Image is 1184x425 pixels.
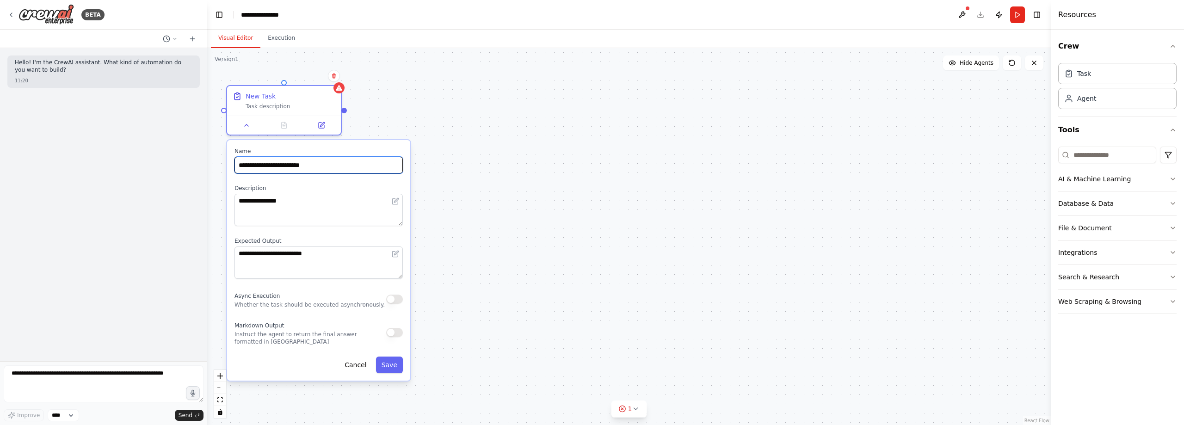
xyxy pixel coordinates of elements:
[1058,272,1119,282] div: Search & Research
[15,77,192,84] div: 11:20
[1077,69,1091,78] div: Task
[185,33,200,44] button: Start a new chat
[214,394,226,406] button: fit view
[1058,265,1177,289] button: Search & Research
[1058,9,1096,20] h4: Resources
[4,409,44,421] button: Improve
[1030,8,1043,21] button: Hide right sidebar
[234,293,280,299] span: Async Execution
[611,400,647,418] button: 1
[305,120,337,131] button: Open in side panel
[1058,216,1177,240] button: File & Document
[1058,223,1112,233] div: File & Document
[214,370,226,382] button: zoom in
[175,410,203,421] button: Send
[214,406,226,418] button: toggle interactivity
[15,59,192,74] p: Hello! I'm the CrewAI assistant. What kind of automation do you want to build?
[1058,143,1177,321] div: Tools
[186,386,200,400] button: Click to speak your automation idea
[1024,418,1049,423] a: React Flow attribution
[1058,297,1141,306] div: Web Scraping & Browsing
[179,412,192,419] span: Send
[234,322,284,329] span: Markdown Output
[1058,248,1097,257] div: Integrations
[390,196,401,207] button: Open in editor
[234,148,403,155] label: Name
[339,357,372,373] button: Cancel
[260,29,302,48] button: Execution
[241,10,287,19] nav: breadcrumb
[159,33,181,44] button: Switch to previous chat
[214,382,226,394] button: zoom out
[328,70,340,82] button: Delete node
[1058,59,1177,117] div: Crew
[1058,199,1114,208] div: Database & Data
[215,55,239,63] div: Version 1
[1058,289,1177,314] button: Web Scraping & Browsing
[376,357,403,373] button: Save
[265,120,304,131] button: No output available
[17,412,40,419] span: Improve
[234,185,403,192] label: Description
[1058,33,1177,59] button: Crew
[1058,167,1177,191] button: AI & Machine Learning
[234,331,386,345] p: Instruct the agent to return the final answer formatted in [GEOGRAPHIC_DATA]
[213,8,226,21] button: Hide left sidebar
[943,55,999,70] button: Hide Agents
[960,59,993,67] span: Hide Agents
[234,237,403,245] label: Expected Output
[18,4,74,25] img: Logo
[1058,117,1177,143] button: Tools
[81,9,105,20] div: BETA
[1058,191,1177,216] button: Database & Data
[246,103,335,110] div: Task description
[1077,94,1096,103] div: Agent
[234,301,385,308] p: Whether the task should be executed asynchronously.
[214,370,226,418] div: React Flow controls
[1058,240,1177,265] button: Integrations
[390,248,401,259] button: Open in editor
[246,92,276,101] div: New Task
[211,29,260,48] button: Visual Editor
[628,404,632,413] span: 1
[1058,174,1131,184] div: AI & Machine Learning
